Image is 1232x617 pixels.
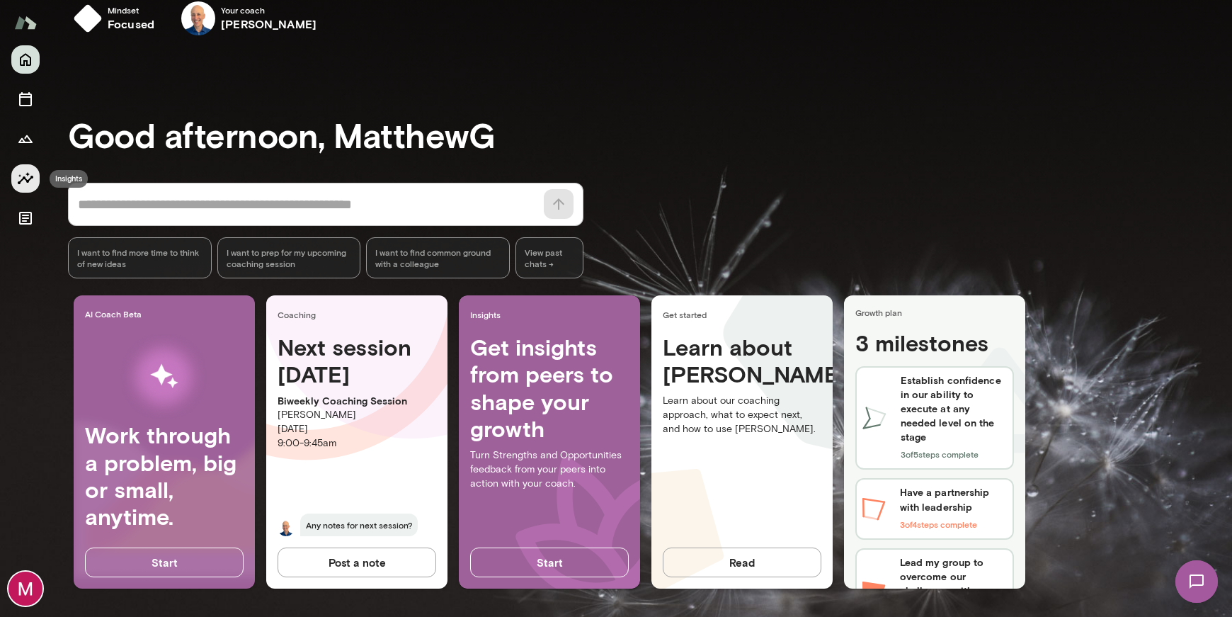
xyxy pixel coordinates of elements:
[375,247,501,269] span: I want to find common ground with a colleague
[221,4,316,16] span: Your coach
[181,1,215,35] img: Mark Lazen
[900,555,1007,612] h6: Lead my group to overcome our challenges with scalable solutions
[217,237,361,278] div: I want to prep for my upcoming coaching session
[278,334,436,388] h4: Next session [DATE]
[278,309,442,320] span: Coaching
[663,309,827,320] span: Get started
[855,329,1014,362] h4: 3 milestones
[108,16,154,33] h6: focused
[470,548,629,577] button: Start
[278,408,436,422] p: [PERSON_NAME]
[901,449,979,459] span: 3 of 5 steps complete
[300,514,418,536] span: Any notes for next session?
[68,115,1232,154] h3: Good afternoon, MatthewG
[470,448,629,491] p: Turn Strengths and Opportunities feedback from your peers into action with your coach.
[77,247,203,269] span: I want to find more time to think of new ideas
[278,436,436,451] p: 9:00 - 9:45am
[14,9,37,36] img: Mento
[8,572,42,606] img: MatthewG Sherman
[663,548,821,577] button: Read
[278,422,436,436] p: [DATE]
[278,519,295,536] img: Mark
[85,308,249,319] span: AI Coach Beta
[11,125,40,153] button: Growth Plan
[663,334,821,388] h4: Learn about [PERSON_NAME]
[366,237,510,278] div: I want to find common ground with a colleague
[221,16,316,33] h6: [PERSON_NAME]
[11,204,40,232] button: Documents
[108,4,154,16] span: Mindset
[900,519,977,529] span: 3 of 4 steps complete
[901,373,1007,444] h6: Establish confidence in our ability to execute at any needed level on the stage
[11,164,40,193] button: Insights
[68,237,212,278] div: I want to find more time to think of new ideas
[74,4,102,33] img: mindset
[278,548,436,577] button: Post a note
[855,307,1020,318] span: Growth plan
[470,334,629,443] h4: Get insights from peers to shape your growth
[900,485,1007,514] h6: Have a partnership with leadership
[470,309,634,320] span: Insights
[663,394,821,436] p: Learn about our coaching approach, what to expect next, and how to use [PERSON_NAME].
[11,85,40,113] button: Sessions
[11,45,40,74] button: Home
[515,237,583,278] span: View past chats ->
[85,421,244,531] h4: Work through a problem, big or small, anytime.
[278,394,436,408] p: Biweekly Coaching Session
[227,247,352,269] span: I want to prep for my upcoming coaching session
[50,170,88,188] div: Insights
[101,332,227,421] img: AI Workflows
[85,548,244,577] button: Start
